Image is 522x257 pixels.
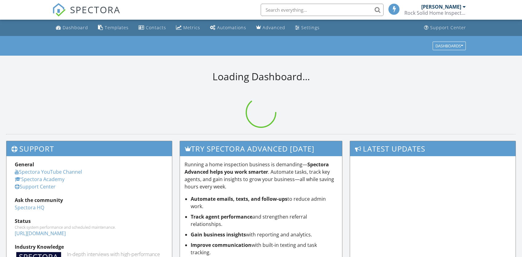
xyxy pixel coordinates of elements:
div: Contacts [146,25,166,30]
a: Support Center [422,22,469,34]
a: Contacts [136,22,169,34]
div: Settings [301,25,320,30]
strong: Track agent performance [191,213,252,220]
strong: General [15,161,34,168]
div: [PERSON_NAME] [421,4,461,10]
li: with built-in texting and task tracking. [191,241,337,256]
strong: Improve communication [191,242,251,248]
div: Check system performance and scheduled maintenance. [15,225,164,230]
a: Support Center [15,183,56,190]
div: Support Center [430,25,466,30]
div: Dashboard [63,25,88,30]
a: Templates [95,22,131,34]
a: SPECTORA [52,8,120,21]
div: Industry Knowledge [15,243,164,251]
li: to reduce admin work. [191,195,337,210]
div: Status [15,217,164,225]
img: The Best Home Inspection Software - Spectora [52,3,66,17]
li: with reporting and analytics. [191,231,337,238]
div: Rock Solid Home Inspections, LLC [404,10,466,16]
a: Settings [293,22,322,34]
strong: Automate emails, texts, and follow-ups [191,196,287,202]
a: Advanced [254,22,288,34]
button: Dashboards [433,42,466,50]
div: Advanced [263,25,285,30]
a: Spectora Academy [15,176,64,183]
a: Metrics [173,22,203,34]
div: Templates [105,25,129,30]
div: Ask the community [15,196,164,204]
strong: Spectora Advanced helps you work smarter [185,161,329,175]
li: and strengthen referral relationships. [191,213,337,228]
div: Metrics [183,25,200,30]
h3: Support [6,141,172,156]
strong: Gain business insights [191,231,246,238]
div: Dashboards [435,44,463,48]
div: Automations [217,25,246,30]
p: Running a home inspection business is demanding— . Automate tasks, track key agents, and gain ins... [185,161,337,190]
a: [URL][DOMAIN_NAME] [15,230,66,237]
span: SPECTORA [70,3,120,16]
a: Spectora YouTube Channel [15,168,82,175]
a: Automations (Basic) [208,22,249,34]
h3: Latest Updates [350,141,516,156]
a: Spectora HQ [15,204,44,211]
h3: Try spectora advanced [DATE] [180,141,342,156]
a: Dashboard [53,22,91,34]
input: Search everything... [261,4,384,16]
